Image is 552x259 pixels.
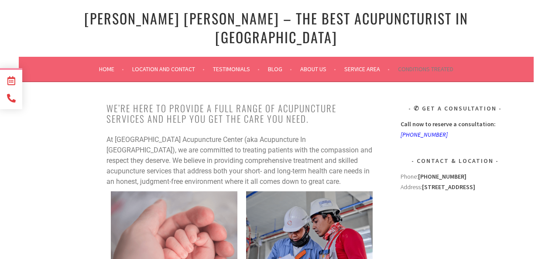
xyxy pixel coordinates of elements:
a: About Us [300,64,336,74]
a: Location and Contact [132,64,205,74]
h3: ✆ Get A Consultation [401,103,510,114]
div: Phone: [401,171,510,182]
p: At [GEOGRAPHIC_DATA] Acupuncture Center (aka Acupuncture In [GEOGRAPHIC_DATA]), we are committed ... [106,135,377,187]
h3: Contact & Location [401,155,510,166]
a: Testimonials [213,64,260,74]
a: [PHONE_NUMBER] [401,131,448,138]
h2: We’re here to provide a full range of acupuncture services and help you get the care you need. [106,103,377,124]
strong: [PHONE_NUMBER] [418,173,466,180]
a: Home [99,64,124,74]
strong: Call now to reserve a consultation: [401,120,496,128]
a: [PERSON_NAME] [PERSON_NAME] – The Best Acupuncturist In [GEOGRAPHIC_DATA] [84,8,468,47]
a: Conditions Treated [398,64,453,74]
strong: [STREET_ADDRESS] [422,183,475,191]
a: Service Area [344,64,390,74]
a: Blog [268,64,292,74]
